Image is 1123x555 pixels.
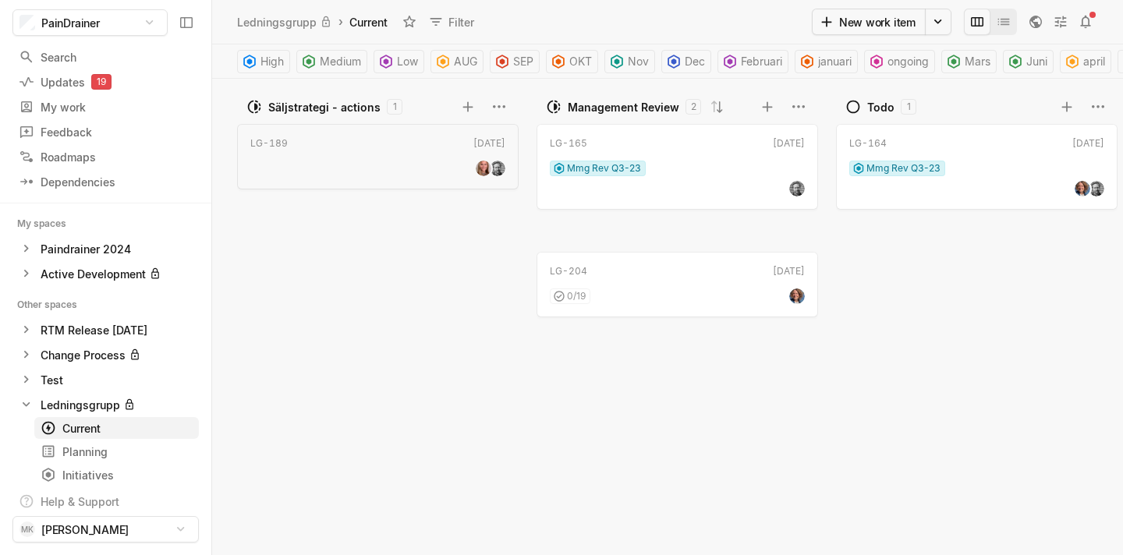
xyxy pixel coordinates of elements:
[260,51,284,72] span: High
[12,344,199,366] a: Change Process
[12,319,199,341] a: RTM Release [DATE]
[268,99,381,115] div: Säljstrategi - actions
[41,347,126,363] div: Change Process
[41,15,100,31] span: PainDrainer
[12,95,199,118] a: My work
[964,9,990,35] button: Change to mode board_view
[34,440,199,462] a: Planning
[537,119,818,214] div: LG-165[DATE]Mmg Rev Q3-23
[1089,181,1104,196] img: erik%20F.jfif
[628,51,649,72] span: Nov
[12,369,199,391] a: Test
[12,9,168,36] button: PainDrainer
[17,216,85,232] div: My spaces
[19,74,193,90] div: Updates
[12,145,199,168] a: Roadmaps
[338,14,343,30] div: ›
[12,45,199,69] a: Search
[836,124,1118,210] a: LG-164[DATE]Mmg Rev Q3-23
[473,136,505,150] div: [DATE]
[685,51,705,72] span: Dec
[569,51,592,72] span: OKT
[818,51,852,72] span: januari
[476,161,491,176] img: CV%20portr%C3%A4tt%20-1.jpg
[19,49,193,65] div: Search
[41,521,129,538] span: [PERSON_NAME]
[12,70,199,94] a: Updates19
[19,124,193,140] div: Feedback
[387,99,402,115] div: 1
[237,119,519,194] div: LG-189[DATE]
[490,161,505,176] img: erik%20F.jfif
[19,99,193,115] div: My work
[41,266,146,282] div: Active Development
[237,14,317,30] div: Ledningsgrupp
[250,136,288,150] div: LG-189
[91,74,112,90] div: 19
[320,51,361,72] span: Medium
[550,264,587,278] div: LG-204
[567,161,641,175] span: Mmg Rev Q3-23
[1075,181,1090,196] img: Foto_Elin_liten.jpeg
[537,252,818,317] a: LG-204[DATE]0/19
[836,119,1118,214] div: LG-164[DATE]Mmg Rev Q3-23
[990,9,1017,35] button: Change to mode list_view
[1083,51,1105,72] span: april
[789,181,805,196] img: erik%20F.jfif
[41,241,131,257] div: Paindrainer 2024
[773,264,805,278] div: [DATE]
[867,99,895,115] div: Todo
[41,372,63,388] div: Test
[21,521,33,537] span: MK
[17,297,96,313] div: Other spaces
[234,12,335,33] a: Ledningsgrupp
[19,149,193,165] div: Roadmaps
[812,9,926,35] button: New work item
[34,464,199,486] a: Initiatives
[887,51,929,72] span: ongoing
[346,12,391,33] div: Current
[454,51,477,72] span: AUG
[12,238,199,260] a: Paindrainer 2024
[513,51,533,72] span: SEP
[901,99,916,115] div: 1
[12,170,199,193] a: Dependencies
[19,174,193,190] div: Dependencies
[568,99,679,115] div: Management Review
[12,263,199,285] a: Active Development
[567,289,586,303] span: 0 / 19
[237,119,526,555] div: grid
[965,51,990,72] span: Mars
[849,136,887,150] div: LG-164
[397,51,418,72] span: Low
[41,444,193,460] div: Planning
[12,394,199,415] a: Ledningsgrupp
[41,397,120,413] div: Ledningsgrupp
[537,124,818,210] a: LG-165[DATE]Mmg Rev Q3-23
[12,120,199,143] a: Feedback
[41,322,147,338] div: RTM Release [DATE]
[537,119,825,555] div: grid
[41,493,119,510] div: Help & Support
[422,9,484,34] button: Filter
[41,420,193,437] div: Current
[41,467,193,483] div: Initiatives
[12,516,199,543] button: MK[PERSON_NAME]
[685,99,701,115] div: 2
[741,51,782,72] span: Februari
[1026,51,1047,72] span: Juni
[537,247,818,322] div: LG-204[DATE]0/19
[789,288,805,304] img: Foto_Elin_liten.jpeg
[964,9,1017,35] div: board and list toggle
[866,161,941,175] span: Mmg Rev Q3-23
[34,417,199,439] a: Current
[550,136,587,150] div: LG-165
[1072,136,1104,150] div: [DATE]
[237,124,519,189] a: LG-189[DATE]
